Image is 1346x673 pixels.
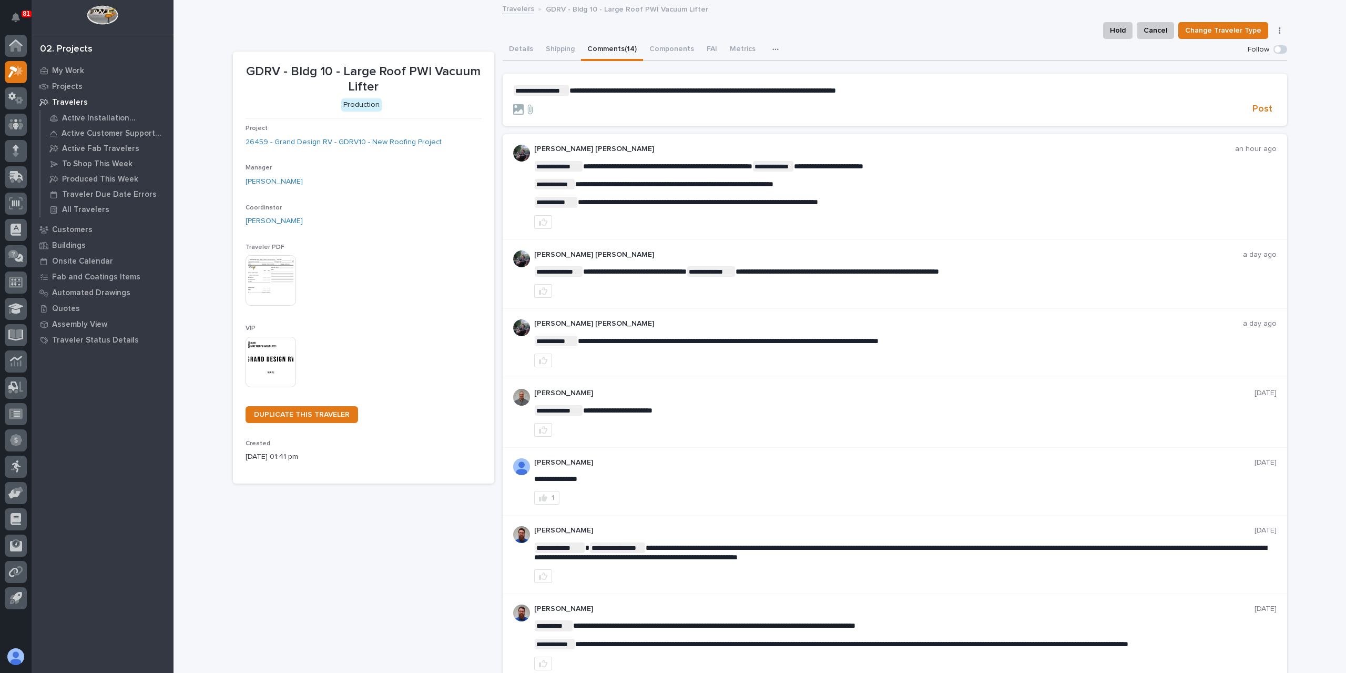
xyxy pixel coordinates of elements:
p: Follow [1248,45,1269,54]
a: Automated Drawings [32,285,174,300]
p: Onsite Calendar [52,257,113,266]
span: Manager [246,165,272,171]
p: 81 [23,10,30,17]
p: Projects [52,82,83,92]
img: AFdZucp4O16xFhxMcTeEuenny-VD_tPRErxPoXZ3MQEHspKARVmUoIIPOgyEMzaJjLGSiOSqDApAeC9KqsZPUsb5AP6OrOqLG... [513,389,530,406]
button: users-avatar [5,646,27,668]
a: Travelers [502,2,534,14]
p: a day ago [1243,250,1277,259]
p: [PERSON_NAME] [PERSON_NAME] [534,145,1235,154]
div: Notifications81 [13,13,27,29]
a: Travelers [32,94,174,110]
p: Active Customer Support Travelers [62,129,166,138]
button: Components [643,39,700,61]
button: like this post [534,423,552,437]
a: Customers [32,222,174,237]
button: Hold [1103,22,1133,39]
img: 6hTokn1ETDGPf9BPokIQ [513,526,530,543]
a: To Shop This Week [40,156,174,171]
p: [PERSON_NAME] [534,605,1255,614]
img: AOh14GjL2DAcrcZY4n3cZEezSB-C93yGfxH8XahArY0--A=s96-c [513,458,530,475]
p: [DATE] 01:41 pm [246,451,482,463]
p: Produced This Week [62,175,138,184]
span: Cancel [1144,24,1167,37]
span: Traveler PDF [246,244,284,250]
p: an hour ago [1235,145,1277,154]
p: Quotes [52,304,80,314]
button: 1 [534,491,559,505]
p: [DATE] [1255,605,1277,614]
p: All Travelers [62,205,109,215]
p: [PERSON_NAME] [534,389,1255,398]
a: [PERSON_NAME] [246,176,303,187]
img: J6irDCNTStG5Atnk4v9O [513,145,530,162]
p: [PERSON_NAME] [PERSON_NAME] [534,250,1243,259]
p: Fab and Coatings Items [52,273,140,282]
a: [PERSON_NAME] [246,216,303,227]
a: 26459 - Grand Design RV - GDRV10 - New Roofing Project [246,137,442,148]
div: 1 [552,494,555,501]
a: Traveler Due Date Errors [40,187,174,202]
a: Buildings [32,237,174,253]
span: DUPLICATE THIS TRAVELER [254,411,350,418]
p: [PERSON_NAME] [PERSON_NAME] [534,319,1243,328]
p: Traveler Due Date Errors [62,190,157,199]
img: Workspace Logo [87,5,118,25]
p: GDRV - Bldg 10 - Large Roof PWI Vacuum Lifter [246,64,482,95]
span: Coordinator [246,205,282,211]
p: [DATE] [1255,389,1277,398]
p: To Shop This Week [62,159,132,169]
a: Active Customer Support Travelers [40,126,174,140]
button: like this post [534,354,552,367]
a: Onsite Calendar [32,253,174,269]
p: [DATE] [1255,458,1277,467]
a: Projects [32,78,174,94]
button: FAI [700,39,723,61]
p: [PERSON_NAME] [534,526,1255,535]
a: Fab and Coatings Items [32,269,174,285]
p: [PERSON_NAME] [534,458,1255,467]
p: Automated Drawings [52,288,130,298]
button: Metrics [723,39,762,61]
button: like this post [534,569,552,583]
p: Assembly View [52,320,107,329]
button: like this post [534,284,552,298]
button: Notifications [5,6,27,28]
p: [DATE] [1255,526,1277,535]
button: like this post [534,657,552,670]
img: J6irDCNTStG5Atnk4v9O [513,250,530,267]
span: Hold [1110,24,1126,37]
button: Change Traveler Type [1178,22,1268,39]
a: Traveler Status Details [32,332,174,348]
span: Created [246,440,270,447]
p: Active Fab Travelers [62,144,139,154]
p: Buildings [52,241,86,250]
p: Traveler Status Details [52,336,139,345]
button: Post [1248,103,1277,115]
span: Post [1252,103,1272,115]
span: Project [246,125,268,132]
button: like this post [534,215,552,229]
a: Produced This Week [40,172,174,186]
a: All Travelers [40,202,174,217]
button: Shipping [539,39,581,61]
a: Assembly View [32,316,174,332]
div: Production [341,98,382,112]
p: a day ago [1243,319,1277,328]
p: GDRV - Bldg 10 - Large Roof PWI Vacuum Lifter [546,3,708,14]
p: Active Installation Travelers [62,114,166,123]
p: My Work [52,66,84,76]
button: Details [503,39,539,61]
button: Cancel [1137,22,1174,39]
img: J6irDCNTStG5Atnk4v9O [513,319,530,336]
a: My Work [32,63,174,78]
a: DUPLICATE THIS TRAVELER [246,406,358,423]
span: VIP [246,325,256,332]
button: Comments (14) [581,39,643,61]
span: Change Traveler Type [1185,24,1261,37]
div: 02. Projects [40,44,93,55]
a: Active Fab Travelers [40,141,174,156]
a: Active Installation Travelers [40,111,174,125]
p: Travelers [52,98,88,107]
a: Quotes [32,300,174,316]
